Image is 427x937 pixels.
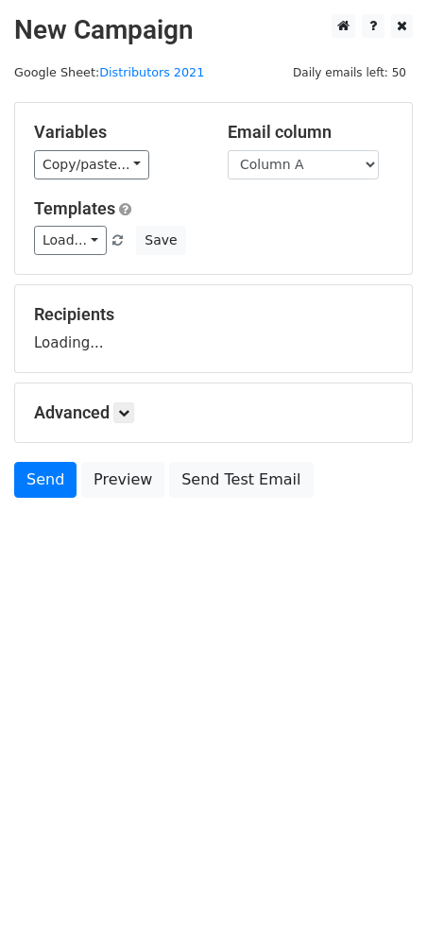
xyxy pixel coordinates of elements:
[136,226,185,255] button: Save
[34,304,393,353] div: Loading...
[34,198,115,218] a: Templates
[286,65,413,79] a: Daily emails left: 50
[14,65,204,79] small: Google Sheet:
[34,122,199,143] h5: Variables
[169,462,313,498] a: Send Test Email
[34,304,393,325] h5: Recipients
[14,462,77,498] a: Send
[34,402,393,423] h5: Advanced
[14,14,413,46] h2: New Campaign
[228,122,393,143] h5: Email column
[286,62,413,83] span: Daily emails left: 50
[81,462,164,498] a: Preview
[34,226,107,255] a: Load...
[99,65,204,79] a: Distributors 2021
[34,150,149,179] a: Copy/paste...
